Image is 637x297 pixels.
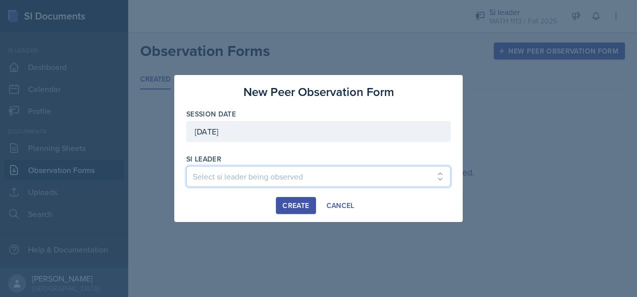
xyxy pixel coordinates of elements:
[243,83,394,101] h3: New Peer Observation Form
[186,109,236,119] label: Session Date
[282,201,309,209] div: Create
[186,154,221,164] label: si leader
[276,197,315,214] button: Create
[327,201,355,209] div: Cancel
[320,197,361,214] button: Cancel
